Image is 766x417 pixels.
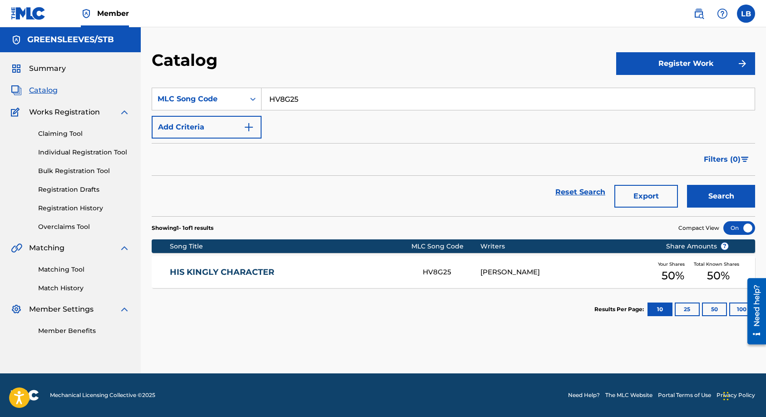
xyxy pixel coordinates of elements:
a: Privacy Policy [717,391,755,399]
button: 25 [675,303,700,316]
span: Share Amounts [666,242,729,251]
img: MLC Logo [11,7,46,20]
a: Need Help? [568,391,600,399]
a: Individual Registration Tool [38,148,130,157]
span: Member Settings [29,304,94,315]
span: Your Shares [658,261,688,268]
a: CatalogCatalog [11,85,58,96]
div: User Menu [737,5,755,23]
span: Mechanical Licensing Collective © 2025 [50,391,155,399]
a: Reset Search [551,182,610,202]
img: 9d2ae6d4665cec9f34b9.svg [243,122,254,133]
button: Export [614,185,678,208]
form: Search Form [152,88,755,216]
img: help [717,8,728,19]
div: Drag [723,382,729,410]
p: Results Per Page: [594,305,646,313]
span: 50 % [662,268,684,284]
button: Search [687,185,755,208]
iframe: Chat Widget [721,373,766,417]
img: Summary [11,63,22,74]
span: Compact View [678,224,719,232]
button: Filters (0) [698,148,755,171]
span: Catalog [29,85,58,96]
img: search [693,8,704,19]
span: Matching [29,243,64,253]
img: expand [119,243,130,253]
img: filter [741,157,749,162]
div: Song Title [170,242,411,251]
a: Portal Terms of Use [658,391,711,399]
button: Add Criteria [152,116,262,139]
h2: Catalog [152,50,222,70]
a: Public Search [690,5,708,23]
a: SummarySummary [11,63,66,74]
img: Works Registration [11,107,23,118]
h5: GREENSLEEVES/STB [27,35,114,45]
img: Catalog [11,85,22,96]
span: 50 % [707,268,730,284]
img: Top Rightsholder [81,8,92,19]
span: Member [97,8,129,19]
img: expand [119,304,130,315]
a: Registration Drafts [38,185,130,194]
a: Match History [38,283,130,293]
img: Member Settings [11,304,22,315]
p: Showing 1 - 1 of 1 results [152,224,213,232]
div: Help [713,5,731,23]
div: [PERSON_NAME] [480,267,652,278]
button: 50 [702,303,727,316]
a: HIS KINGLY CHARACTER [170,267,411,278]
a: Bulk Registration Tool [38,166,130,176]
span: Summary [29,63,66,74]
button: 10 [647,303,672,316]
div: MLC Song Code [411,242,480,251]
button: 100 [729,303,754,316]
span: ? [721,243,728,250]
img: Matching [11,243,22,253]
div: HV8G25 [423,267,480,278]
span: Total Known Shares [694,261,743,268]
img: expand [119,107,130,118]
a: Matching Tool [38,265,130,274]
img: Accounts [11,35,22,45]
div: MLC Song Code [158,94,239,104]
a: Registration History [38,204,130,213]
a: The MLC Website [605,391,652,399]
a: Claiming Tool [38,129,130,139]
button: Register Work [616,52,755,75]
a: Overclaims Tool [38,222,130,232]
img: f7272a7cc735f4ea7f67.svg [737,58,748,69]
span: Filters ( 0 ) [704,154,741,165]
img: logo [11,390,39,401]
span: Works Registration [29,107,100,118]
div: Writers [480,242,652,251]
a: Member Benefits [38,326,130,336]
iframe: Resource Center [741,275,766,348]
